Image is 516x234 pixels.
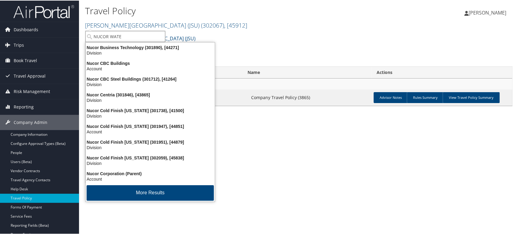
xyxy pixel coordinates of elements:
a: Advisor Notes [374,92,408,102]
div: Division [82,81,218,87]
div: Nucor CBC Buildings [82,60,218,65]
div: Nucor Centria (301846), [43865] [82,92,218,97]
div: Division [82,50,218,55]
img: airportal-logo.png [13,4,74,18]
div: Division [82,97,218,102]
button: More Results [87,185,214,200]
div: Account [82,129,218,134]
div: Nucor Corporation (Parent) [82,170,218,176]
div: Nucor Cold Finish [US_STATE] (302059), [45838] [82,155,218,160]
span: ( 302067 ) [201,21,224,29]
span: Trips [14,37,24,52]
th: Name: activate to sort column ascending [240,66,371,78]
th: Actions [371,66,512,78]
span: Company Admin [14,114,47,129]
a: [PERSON_NAME][GEOGRAPHIC_DATA] (JSU) [85,21,247,29]
a: View Travel Policy Summary [443,92,500,102]
div: Nucor Cold Finish [US_STATE] (301947), [44851] [82,123,218,129]
div: Division [82,144,218,150]
a: Rules Summary [407,92,444,102]
span: Risk Management [14,83,50,99]
div: Account [82,65,218,71]
div: Nucor CBC Steel Buildings (301712), [41264] [82,76,218,81]
div: Division [82,160,218,165]
span: Book Travel [14,52,37,68]
span: Travel Approval [14,68,46,83]
div: Nucor Cold Finish [US_STATE] (301951), [44879] [82,139,218,144]
td: [PERSON_NAME][GEOGRAPHIC_DATA] (JSU) [85,78,512,89]
span: Dashboards [14,22,38,37]
a: [PERSON_NAME] [464,3,512,21]
div: Division [82,113,218,118]
span: , [ 45912 ] [224,21,247,29]
span: [PERSON_NAME] [469,9,506,15]
div: Nucor Cold Finish [US_STATE] (301738), [41500] [82,107,218,113]
div: Nucor Business Technology (301890), [44271] [82,44,218,50]
span: Reporting [14,99,34,114]
input: Search Accounts [85,30,165,42]
div: Account [82,176,218,181]
h1: Travel Policy [85,4,370,17]
td: Company Travel Policy (3865) [240,89,371,105]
